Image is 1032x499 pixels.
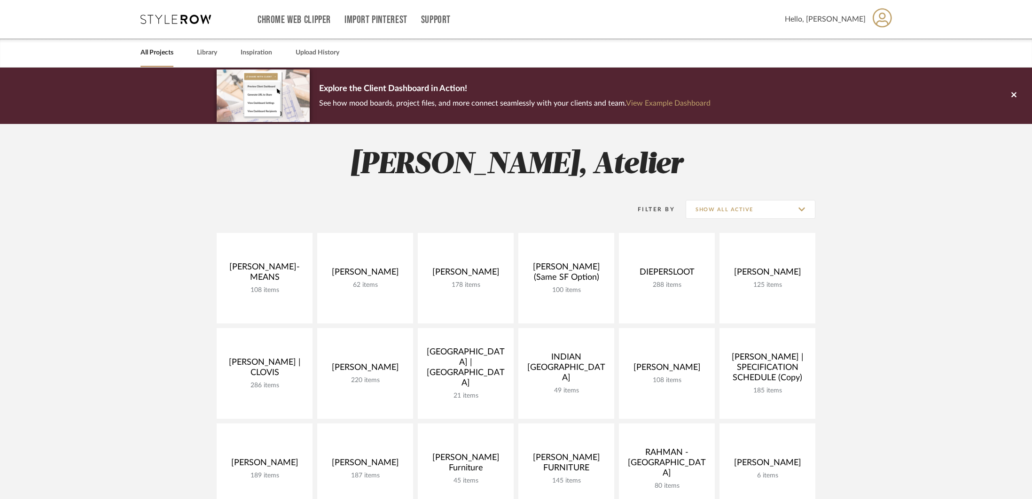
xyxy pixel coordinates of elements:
[224,382,305,390] div: 286 items
[319,97,711,110] p: See how mood boards, project files, and more connect seamlessly with your clients and team.
[727,267,808,281] div: [PERSON_NAME]
[319,82,711,97] p: Explore the Client Dashboard in Action!
[626,376,707,384] div: 108 items
[425,453,506,477] div: [PERSON_NAME] Furniture
[325,267,406,281] div: [PERSON_NAME]
[344,16,407,24] a: Import Pinterest
[325,472,406,480] div: 187 items
[626,482,707,490] div: 80 items
[727,458,808,472] div: [PERSON_NAME]
[425,281,506,289] div: 178 items
[727,472,808,480] div: 6 items
[425,347,506,392] div: [GEOGRAPHIC_DATA] | [GEOGRAPHIC_DATA]
[325,362,406,376] div: [PERSON_NAME]
[526,352,607,387] div: INDIAN [GEOGRAPHIC_DATA]
[241,46,272,59] a: Inspiration
[526,262,607,286] div: [PERSON_NAME] (Same SF Option)
[727,387,808,395] div: 185 items
[421,16,451,24] a: Support
[425,267,506,281] div: [PERSON_NAME]
[626,362,707,376] div: [PERSON_NAME]
[217,69,310,122] img: d5d033c5-7b12-40c2-a960-1ecee1989c38.png
[626,100,711,107] a: View Example Dashboard
[425,477,506,485] div: 45 items
[785,14,866,25] span: Hello, [PERSON_NAME]
[141,46,173,59] a: All Projects
[425,392,506,400] div: 21 items
[325,281,406,289] div: 62 items
[178,147,854,183] h2: [PERSON_NAME], Atelier
[626,281,707,289] div: 288 items
[526,453,607,477] div: [PERSON_NAME] FURNITURE
[626,267,707,281] div: DIEPERSLOOT
[296,46,339,59] a: Upload History
[526,286,607,294] div: 100 items
[727,352,808,387] div: [PERSON_NAME] | SPECIFICATION SCHEDULE (Copy)
[625,205,675,214] div: Filter By
[224,262,305,286] div: [PERSON_NAME]-MEANS
[224,357,305,382] div: [PERSON_NAME] | CLOVIS
[224,286,305,294] div: 108 items
[325,376,406,384] div: 220 items
[325,458,406,472] div: [PERSON_NAME]
[224,458,305,472] div: [PERSON_NAME]
[727,281,808,289] div: 125 items
[224,472,305,480] div: 189 items
[197,46,217,59] a: Library
[526,477,607,485] div: 145 items
[258,16,331,24] a: Chrome Web Clipper
[526,387,607,395] div: 49 items
[626,447,707,482] div: RAHMAN - [GEOGRAPHIC_DATA]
